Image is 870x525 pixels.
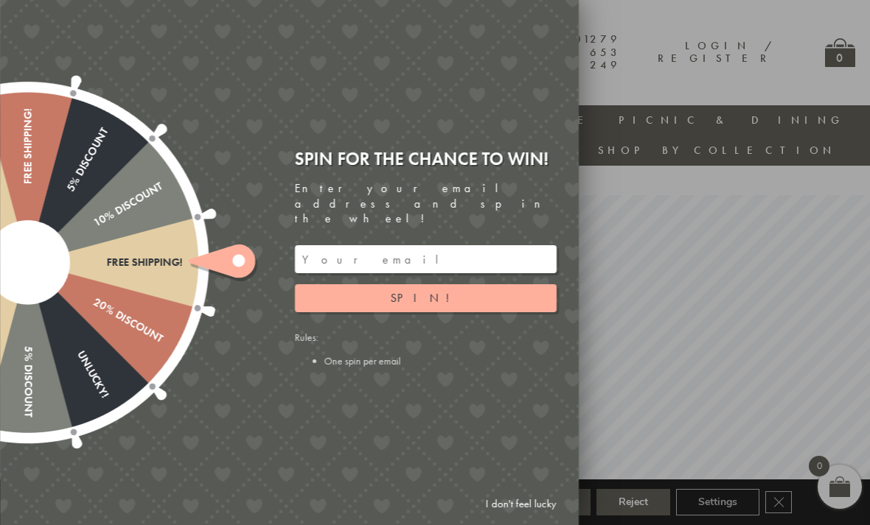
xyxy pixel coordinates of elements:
[295,245,557,273] input: Your email
[295,147,557,170] div: Spin for the chance to win!
[295,181,557,227] div: Enter your email address and spin the wheel!
[24,180,164,268] div: 10% Discount
[22,259,111,399] div: Unlucky!
[391,290,461,306] span: Spin!
[21,108,34,263] div: Free shipping!
[478,490,564,518] a: I don't feel lucky
[295,331,557,367] div: Rules:
[324,354,557,367] li: One spin per email
[28,256,183,269] div: Free shipping!
[21,263,34,417] div: 5% Discount
[22,125,111,265] div: 5% Discount
[24,257,164,345] div: 20% Discount
[295,284,557,312] button: Spin!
